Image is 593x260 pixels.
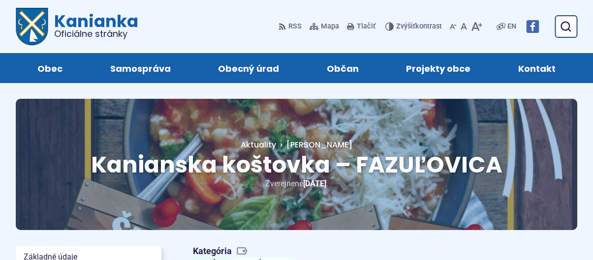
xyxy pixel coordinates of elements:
[504,53,570,83] a: Kontakt
[327,53,359,83] span: Občan
[16,8,138,45] a: Logo Kanianka, prejsť na domovskú stránku.
[279,16,304,37] a: RSS
[54,29,138,38] span: Oficiálne stránky
[193,246,300,257] span: Kategória
[321,21,339,32] span: Mapa
[16,8,48,45] img: Prejsť na domovskú stránku
[526,20,539,33] img: Prejsť na Facebook stránku
[459,16,469,37] button: Nastaviť pôvodnú veľkosť písma
[24,53,77,83] a: Obec
[91,149,502,180] span: Kanianska koštovka – FAZUĽOVICA
[204,53,293,83] a: Obecný úrad
[385,16,444,37] button: Zvýšiťkontrast
[396,23,442,31] span: kontrast
[308,16,341,37] a: Mapa
[96,53,185,83] a: Samospráva
[110,53,171,83] span: Samospráva
[37,53,62,83] span: Obec
[345,16,377,37] button: Tlačiť
[406,53,470,83] span: Projekty obce
[357,23,375,31] span: Tlačiť
[286,139,352,150] span: [PERSON_NAME]
[218,53,279,83] span: Obecný úrad
[48,13,138,38] span: Kanianka
[396,22,415,30] span: Zvýšiť
[392,53,485,83] a: Projekty obce
[469,16,484,37] button: Zväčšiť veľkosť písma
[276,139,352,150] a: [PERSON_NAME]
[518,53,556,83] span: Kontakt
[507,21,516,32] span: EN
[47,177,546,190] p: Zverejnené .
[241,139,276,150] a: Aktuality
[313,53,373,83] a: Občan
[303,179,326,188] span: [DATE]
[288,21,302,32] span: RSS
[505,21,518,32] a: EN
[448,16,459,37] button: Zmenšiť veľkosť písma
